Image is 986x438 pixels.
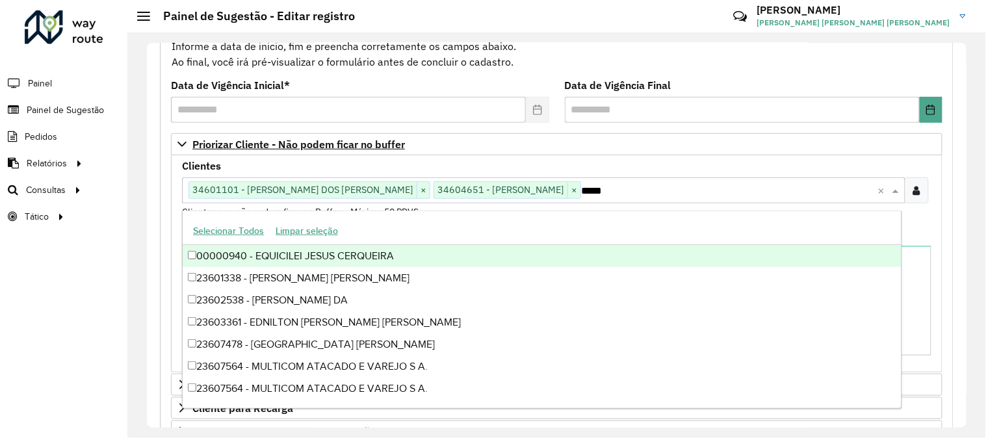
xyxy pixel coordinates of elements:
[183,267,902,289] div: 23601338 - [PERSON_NAME] [PERSON_NAME]
[182,158,221,174] label: Clientes
[726,3,754,31] a: Contato Rápido
[183,289,902,311] div: 23602538 - [PERSON_NAME] DA
[192,403,293,413] span: Cliente para Recarga
[171,22,942,70] div: Informe a data de inicio, fim e preencha corretamente os campos abaixo. Ao final, você irá pré-vi...
[171,133,942,155] a: Priorizar Cliente - Não podem ficar no buffer
[183,245,902,267] div: 00000940 - EQUICILEI JESUS CERQUEIRA
[183,355,902,378] div: 23607564 - MULTICOM ATACADO E VAREJO S A.
[25,210,49,224] span: Tático
[183,311,902,333] div: 23603361 - EDNILTON [PERSON_NAME] [PERSON_NAME]
[878,183,889,198] span: Clear all
[183,378,902,400] div: 23607564 - MULTICOM ATACADO E VAREJO S A.
[565,77,671,93] label: Data de Vigência Final
[26,183,66,197] span: Consultas
[757,4,950,16] h3: [PERSON_NAME]
[28,77,52,90] span: Painel
[150,9,355,23] h2: Painel de Sugestão - Editar registro
[27,157,67,170] span: Relatórios
[192,139,405,149] span: Priorizar Cliente - Não podem ficar no buffer
[417,183,430,198] span: ×
[757,17,950,29] span: [PERSON_NAME] [PERSON_NAME] [PERSON_NAME]
[270,221,344,241] button: Limpar seleção
[171,77,290,93] label: Data de Vigência Inicial
[567,183,580,198] span: ×
[183,333,902,355] div: 23607478 - [GEOGRAPHIC_DATA] [PERSON_NAME]
[182,206,419,218] small: Clientes que não podem ficar no Buffer – Máximo 50 PDVS
[192,426,376,437] span: Cliente para Multi-CDD/Internalização
[187,221,270,241] button: Selecionar Todos
[434,182,567,198] span: 34604651 - [PERSON_NAME]
[182,211,902,409] ng-dropdown-panel: Options list
[920,97,942,123] button: Choose Date
[171,397,942,419] a: Cliente para Recarga
[189,182,417,198] span: 34601101 - [PERSON_NAME] DOS [PERSON_NAME]
[27,103,104,117] span: Painel de Sugestão
[183,400,902,422] div: 23607719 - SENDAS DISTRIBUIDORA S A
[171,374,942,396] a: Preservar Cliente - Devem ficar no buffer, não roteirizar
[171,155,942,372] div: Priorizar Cliente - Não podem ficar no buffer
[25,130,57,144] span: Pedidos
